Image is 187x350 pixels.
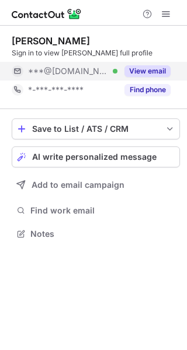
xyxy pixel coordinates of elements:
span: Notes [30,229,175,239]
span: Find work email [30,205,175,216]
button: Reveal Button [124,65,171,77]
button: Notes [12,226,180,242]
button: Find work email [12,202,180,219]
button: AI write personalized message [12,146,180,167]
span: ***@[DOMAIN_NAME] [28,66,109,76]
div: Sign in to view [PERSON_NAME] full profile [12,48,180,58]
div: [PERSON_NAME] [12,35,90,47]
button: Reveal Button [124,84,171,96]
span: AI write personalized message [32,152,157,162]
img: ContactOut v5.3.10 [12,7,82,21]
span: Add to email campaign [32,180,124,190]
button: Add to email campaign [12,174,180,195]
button: save-profile-one-click [12,118,180,139]
div: Save to List / ATS / CRM [32,124,160,134]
